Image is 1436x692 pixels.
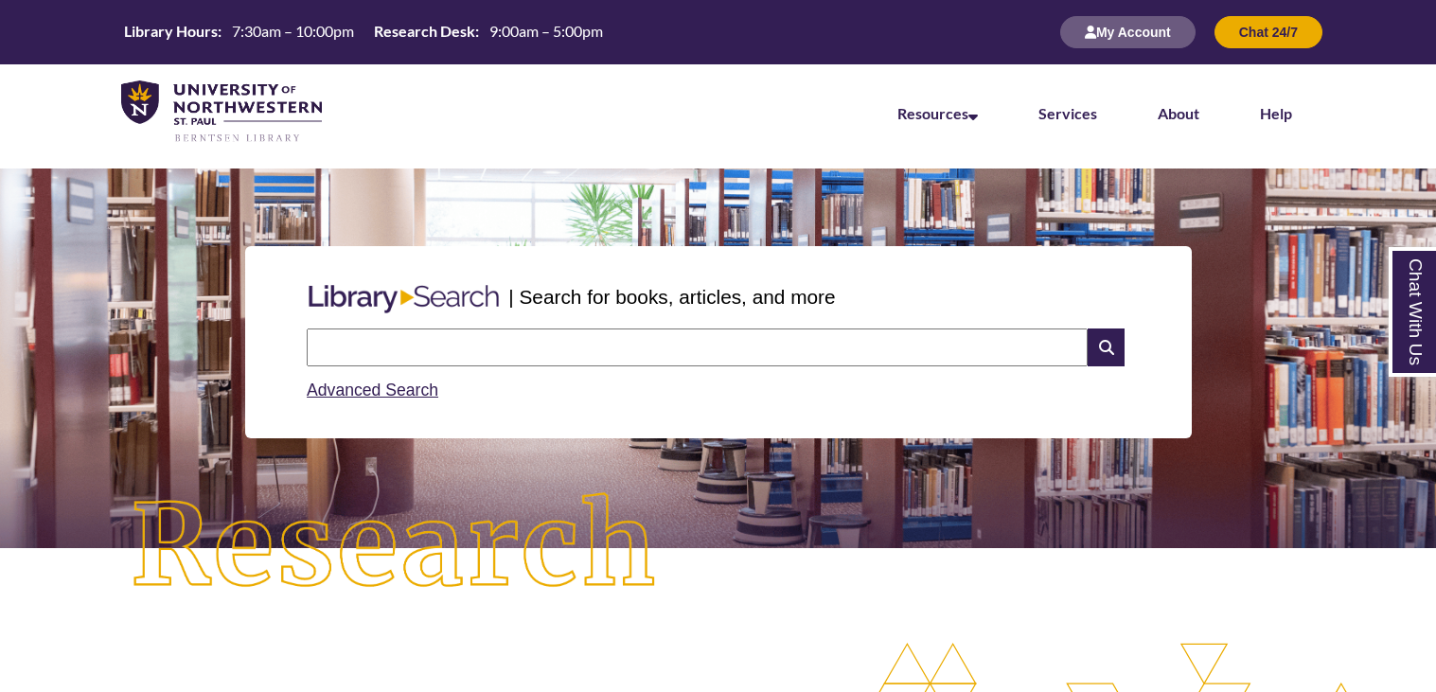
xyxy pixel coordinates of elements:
[1260,104,1292,122] a: Help
[1214,24,1322,40] a: Chat 24/7
[232,22,354,40] span: 7:30am – 10:00pm
[1060,16,1196,48] button: My Account
[1038,104,1097,122] a: Services
[897,104,978,122] a: Resources
[116,21,611,42] table: Hours Today
[1060,24,1196,40] a: My Account
[366,21,482,42] th: Research Desk:
[1088,328,1124,366] i: Search
[1158,104,1199,122] a: About
[489,22,603,40] span: 9:00am – 5:00pm
[72,435,718,659] img: Research
[1214,16,1322,48] button: Chat 24/7
[508,282,835,311] p: | Search for books, articles, and more
[299,277,508,321] img: Libary Search
[116,21,224,42] th: Library Hours:
[307,381,438,399] a: Advanced Search
[116,21,611,44] a: Hours Today
[121,80,322,144] img: UNWSP Library Logo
